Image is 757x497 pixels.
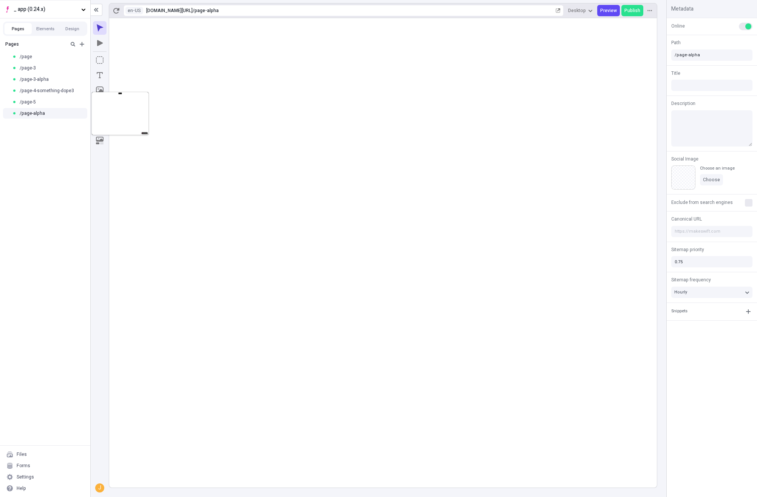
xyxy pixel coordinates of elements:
[5,41,65,47] div: Pages
[671,287,752,298] button: Hourly
[77,40,87,49] button: Add new
[20,99,36,105] span: /page-5
[671,70,680,77] span: Title
[703,177,720,183] span: Choose
[671,39,681,46] span: Path
[32,23,59,34] button: Elements
[671,23,685,29] span: Online
[671,100,695,107] span: Description
[624,8,640,14] span: Publish
[20,65,36,71] span: /page-3
[671,246,704,253] span: Sitemap priority
[125,7,143,14] button: Open locale picker
[59,23,86,34] button: Design
[128,7,141,14] span: en-US
[20,76,49,82] span: /page-3-alpha
[195,8,554,14] div: page-alpha
[96,484,104,492] div: j
[20,88,74,94] span: /page-4-something-dope3
[20,110,45,116] span: /page-alpha
[17,485,26,491] div: Help
[17,451,27,457] div: Files
[93,53,107,67] button: Box
[14,5,78,14] span: _ app (0.24.x)
[671,199,733,206] span: Exclude from search engines
[671,216,702,222] span: Canonical URL
[5,23,32,34] button: Pages
[621,5,643,16] button: Publish
[193,8,195,14] div: /
[17,463,30,469] div: Forms
[92,92,148,135] img: Page Thumbnail
[146,8,193,14] div: [URL][DOMAIN_NAME]
[674,289,687,295] span: Hourly
[671,276,711,283] span: Sitemap frequency
[565,5,596,16] button: Desktop
[700,174,723,185] button: Choose
[93,83,107,97] button: Image
[671,308,687,315] div: Snippets
[93,68,107,82] button: Text
[671,156,698,162] span: Social Image
[20,54,32,60] span: /page
[568,8,586,14] span: Desktop
[700,165,735,171] div: Choose an image
[671,226,752,237] input: https://makeswift.com
[17,474,34,480] div: Settings
[597,5,620,16] button: Preview
[600,8,617,14] span: Preview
